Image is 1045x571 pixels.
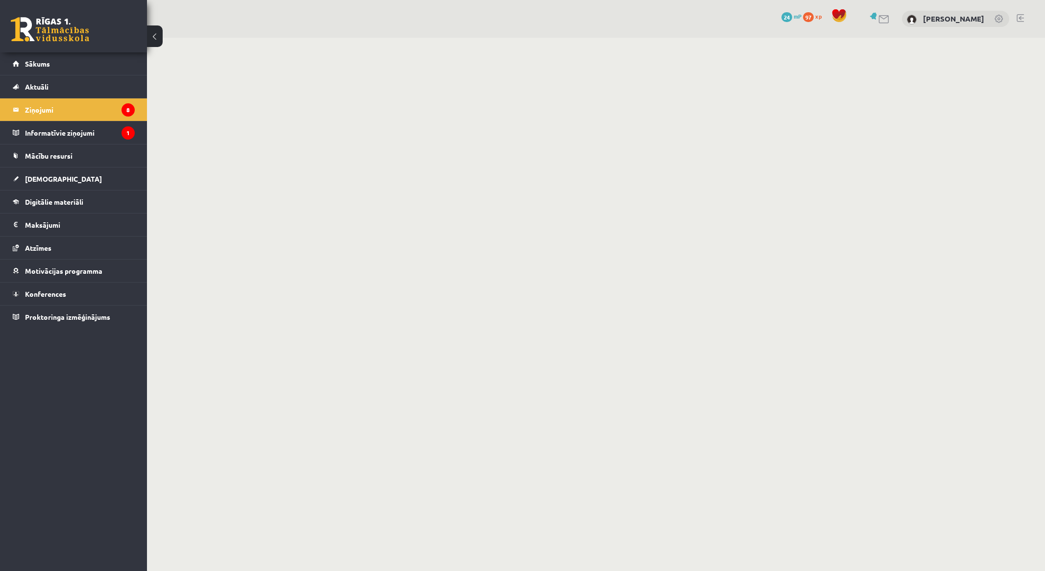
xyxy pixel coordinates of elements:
span: Sākums [25,59,50,68]
a: [PERSON_NAME] [923,14,984,24]
span: 97 [803,12,814,22]
img: Maksims Baltais [907,15,917,24]
span: Konferences [25,289,66,298]
i: 1 [122,126,135,140]
a: Atzīmes [13,237,135,259]
span: Digitālie materiāli [25,197,83,206]
a: 24 mP [781,12,802,20]
a: Proktoringa izmēģinājums [13,306,135,328]
a: [DEMOGRAPHIC_DATA] [13,167,135,190]
a: 97 xp [803,12,826,20]
a: Ziņojumi8 [13,98,135,121]
span: mP [794,12,802,20]
a: Maksājumi [13,214,135,236]
a: Mācību resursi [13,144,135,167]
span: Mācību resursi [25,151,73,160]
legend: Maksājumi [25,214,135,236]
span: Proktoringa izmēģinājums [25,312,110,321]
a: Sākums [13,52,135,75]
span: xp [815,12,822,20]
span: Motivācijas programma [25,266,102,275]
span: 24 [781,12,792,22]
a: Konferences [13,283,135,305]
span: Aktuāli [25,82,49,91]
span: Atzīmes [25,243,51,252]
legend: Ziņojumi [25,98,135,121]
a: Motivācijas programma [13,260,135,282]
a: Digitālie materiāli [13,190,135,213]
legend: Informatīvie ziņojumi [25,121,135,144]
a: Rīgas 1. Tālmācības vidusskola [11,17,89,42]
span: [DEMOGRAPHIC_DATA] [25,174,102,183]
a: Aktuāli [13,75,135,98]
i: 8 [122,103,135,117]
a: Informatīvie ziņojumi1 [13,121,135,144]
